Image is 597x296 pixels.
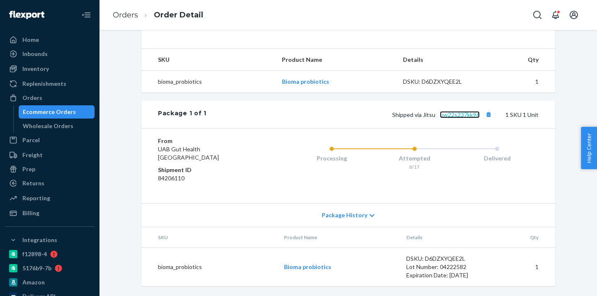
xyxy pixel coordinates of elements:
[5,177,95,190] a: Returns
[19,119,95,133] a: Wholesale Orders
[158,109,206,120] div: Package 1 of 1
[22,165,35,173] div: Prep
[400,227,491,248] th: Details
[5,77,95,90] a: Replenishments
[565,7,582,23] button: Open account menu
[322,211,367,219] span: Package History
[373,154,456,163] div: Attempted
[154,10,203,19] a: Order Detail
[158,137,257,145] dt: From
[490,248,555,286] td: 1
[206,109,539,120] div: 1 SKU 1 Unit
[5,62,95,75] a: Inventory
[22,250,47,258] div: f12898-4
[22,80,66,88] div: Replenishments
[22,36,39,44] div: Home
[22,179,44,187] div: Returns
[406,263,484,271] div: Lot Number: 04222582
[5,148,95,162] a: Freight
[5,262,95,275] a: 5176b9-7b
[141,248,277,286] td: bioma_probiotics
[22,136,40,144] div: Parcel
[456,154,539,163] div: Delivered
[392,111,494,118] span: Shipped via Jitsu
[22,264,51,272] div: 5176b9-7b
[23,108,76,116] div: Ecommerce Orders
[440,111,480,118] a: uw22s237kk96
[406,271,484,279] div: Expiration Date: [DATE]
[141,71,275,93] td: bioma_probiotics
[5,133,95,147] a: Parcel
[22,236,57,244] div: Integrations
[22,278,45,286] div: Amazon
[581,127,597,169] button: Help Center
[19,105,95,119] a: Ecommerce Orders
[487,71,555,93] td: 1
[5,91,95,104] a: Orders
[5,33,95,46] a: Home
[22,151,43,159] div: Freight
[5,192,95,205] a: Reporting
[284,263,331,270] a: Bioma probiotics
[277,227,400,248] th: Product Name
[106,3,210,27] ol: breadcrumbs
[396,49,488,71] th: Details
[9,11,44,19] img: Flexport logo
[5,206,95,220] a: Billing
[22,209,39,217] div: Billing
[483,109,494,120] button: Copy tracking number
[158,146,219,161] span: UAB Gut Health [GEOGRAPHIC_DATA]
[22,50,48,58] div: Inbounds
[282,78,329,85] a: Bioma probiotics
[22,65,49,73] div: Inventory
[5,163,95,176] a: Prep
[22,194,50,202] div: Reporting
[22,94,42,102] div: Orders
[290,154,373,163] div: Processing
[23,122,73,130] div: Wholesale Orders
[487,49,555,71] th: Qty
[5,247,95,261] a: f12898-4
[490,227,555,248] th: Qty
[403,78,481,86] div: DSKU: D6DZXYQEE2L
[158,174,257,182] dd: 84206110
[113,10,138,19] a: Orders
[547,7,564,23] button: Open notifications
[5,233,95,247] button: Integrations
[373,163,456,170] div: 8/17
[141,227,277,248] th: SKU
[5,47,95,61] a: Inbounds
[275,49,396,71] th: Product Name
[78,7,95,23] button: Close Navigation
[406,255,484,263] div: DSKU: D6DZXYQEE2L
[158,166,257,174] dt: Shipment ID
[529,7,546,23] button: Open Search Box
[5,276,95,289] a: Amazon
[141,49,275,71] th: SKU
